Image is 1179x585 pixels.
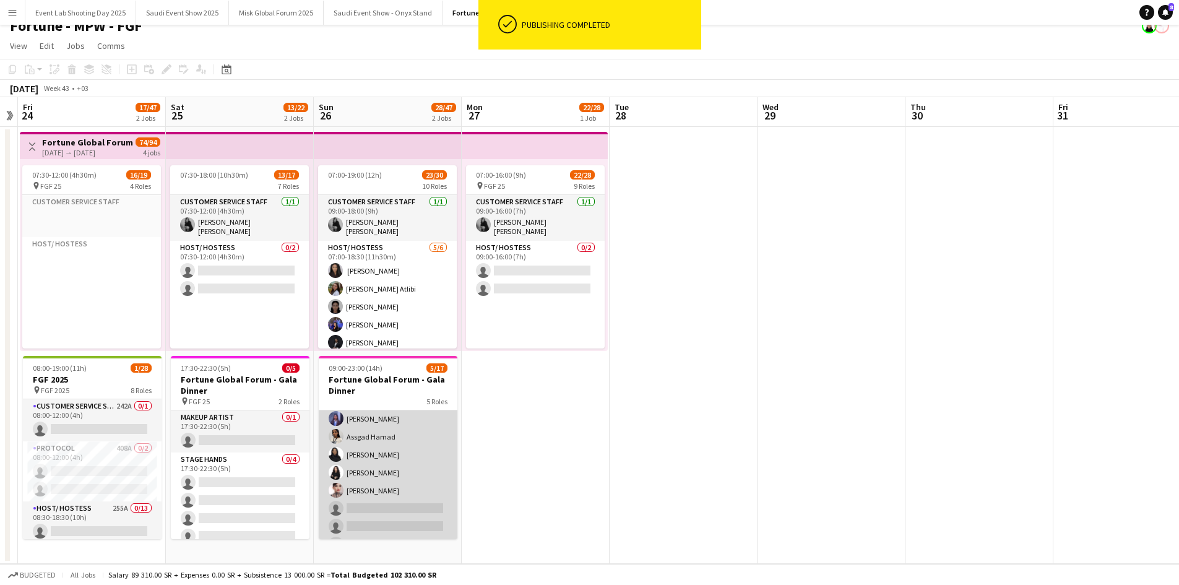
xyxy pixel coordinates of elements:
div: Salary 89 310.00 SR + Expenses 0.00 SR + Subsistence 13 000.00 SR = [108,570,436,579]
span: 09:00-23:00 (14h) [329,363,382,373]
span: 24 [21,108,33,123]
span: Budgeted [20,571,56,579]
span: 2 Roles [279,397,300,406]
span: 28/47 [431,103,456,112]
app-card-role: Customer Service Staff1/109:00-18:00 (9h)[PERSON_NAME] [PERSON_NAME] [318,195,457,241]
app-card-role-placeholder: Customer Service Staff [22,195,161,237]
button: Fortune - MPW - FGF [443,1,529,25]
app-user-avatar: Reem Al Shorafa [1142,19,1157,33]
a: 8 [1158,5,1173,20]
h3: Fortune Global Forum - Gala Dinner [319,374,457,396]
button: Saudi Event Show 2025 [136,1,229,25]
span: 13/17 [274,170,299,180]
div: +03 [77,84,89,93]
a: View [5,38,32,54]
span: 7 Roles [278,181,299,191]
span: 16/19 [126,170,151,180]
span: 27 [465,108,483,123]
span: Mon [467,102,483,113]
span: 4 Roles [130,181,151,191]
span: Edit [40,40,54,51]
app-job-card: 09:00-23:00 (14h)5/17Fortune Global Forum - Gala Dinner5 Roles Host/ Hostess5/917:00-23:00 (6h)[P... [319,356,457,539]
span: Thu [910,102,926,113]
span: 8 [1168,3,1174,11]
span: 22/28 [579,103,604,112]
div: 2 Jobs [284,113,308,123]
a: Edit [35,38,59,54]
app-card-role: Host/ Hostess0/209:00-16:00 (7h) [466,241,605,373]
span: FGF 25 [189,397,210,406]
app-card-role: Host/ Hostess5/607:00-18:30 (11h30m)‏ [PERSON_NAME][PERSON_NAME] Atlibi[PERSON_NAME][PERSON_NAME]... [318,241,457,373]
h3: FGF 2025 [23,374,162,385]
span: 17:30-22:30 (5h) [181,363,231,373]
h3: Fortune Global Forum - Gala Dinner [171,374,309,396]
span: 07:30-18:00 (10h30m) [180,170,248,180]
div: 2 Jobs [432,113,456,123]
span: 17/47 [136,103,160,112]
app-card-role: Host/ Hostess5/917:00-23:00 (6h)[PERSON_NAME]Assgad Hamad[PERSON_NAME][PERSON_NAME][PERSON_NAME] [319,389,457,574]
span: 29 [761,108,779,123]
app-card-role-placeholder: Host/ Hostess [22,237,161,369]
span: View [10,40,27,51]
div: Publishing completed [522,19,696,30]
span: FGF 2025 [41,386,69,395]
h1: Fortune - MPW - FGF [10,17,142,35]
app-job-card: 17:30-22:30 (5h)0/5Fortune Global Forum - Gala Dinner FGF 252 RolesMakeup Artist0/117:30-22:30 (5... [171,356,309,539]
app-card-role: Makeup Artist0/117:30-22:30 (5h) [171,410,309,453]
div: [DATE] → [DATE] [42,148,134,157]
span: 8 Roles [131,386,152,395]
span: 22/28 [570,170,595,180]
div: [DATE] [10,82,38,95]
span: 07:00-19:00 (12h) [328,170,382,180]
app-card-role: Host/ Hostess0/207:30-12:00 (4h30m) [170,241,309,373]
app-job-card: 07:30-18:00 (10h30m)13/177 RolesCustomer Service Staff1/107:30-12:00 (4h30m)[PERSON_NAME] [PERSON... [170,165,309,349]
app-card-role: Stage Hands0/417:30-22:30 (5h) [171,453,309,548]
span: 30 [909,108,926,123]
div: 4 jobs [143,147,160,157]
app-card-role: Customer Service Staff1/109:00-16:00 (7h)[PERSON_NAME] [PERSON_NAME] [466,195,605,241]
span: Comms [97,40,125,51]
button: Misk Global Forum 2025 [229,1,324,25]
span: Sun [319,102,334,113]
a: Comms [92,38,130,54]
span: 23/30 [422,170,447,180]
app-user-avatar: Yousef Alotaibi [1154,19,1169,33]
span: FGF 25 [484,181,505,191]
span: 1/28 [131,363,152,373]
div: 1 Job [580,113,603,123]
app-card-role: Protocol408A0/208:00-12:00 (4h) [23,441,162,501]
app-job-card: 08:00-19:00 (11h)1/28FGF 2025 FGF 20258 RolesCustomer Service Staff242A0/108:00-12:00 (4h) Protoc... [23,356,162,539]
span: 31 [1056,108,1068,123]
span: 5 Roles [426,397,447,406]
app-job-card: 07:00-16:00 (9h)22/28 FGF 259 RolesCustomer Service Staff1/109:00-16:00 (7h)[PERSON_NAME] [PERSON... [466,165,605,349]
button: Saudi Event Show - Onyx Stand [324,1,443,25]
span: Fri [1058,102,1068,113]
span: All jobs [68,570,98,579]
app-job-card: 07:30-12:00 (4h30m)16/19 FGF 254 RolesCustomer Service StaffHost/ Hostess [22,165,161,349]
h3: Fortune Global Forum 2025 [42,137,134,148]
span: Fri [23,102,33,113]
div: 2 Jobs [136,113,160,123]
span: Tue [615,102,629,113]
button: Budgeted [6,568,58,582]
span: 25 [169,108,184,123]
span: Total Budgeted 102 310.00 SR [330,570,436,579]
span: 5/17 [426,363,447,373]
span: Jobs [66,40,85,51]
span: Wed [762,102,779,113]
app-job-card: 07:00-19:00 (12h)23/3010 RolesCustomer Service Staff1/109:00-18:00 (9h)[PERSON_NAME] [PERSON_NAME... [318,165,457,349]
span: 10 Roles [422,181,447,191]
span: Week 43 [41,84,72,93]
span: 9 Roles [574,181,595,191]
a: Jobs [61,38,90,54]
button: Event Lab Shooting Day 2025 [25,1,136,25]
app-card-role: Customer Service Staff1/107:30-12:00 (4h30m)[PERSON_NAME] [PERSON_NAME] [170,195,309,241]
span: 07:00-16:00 (9h) [476,170,526,180]
span: 28 [613,108,629,123]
